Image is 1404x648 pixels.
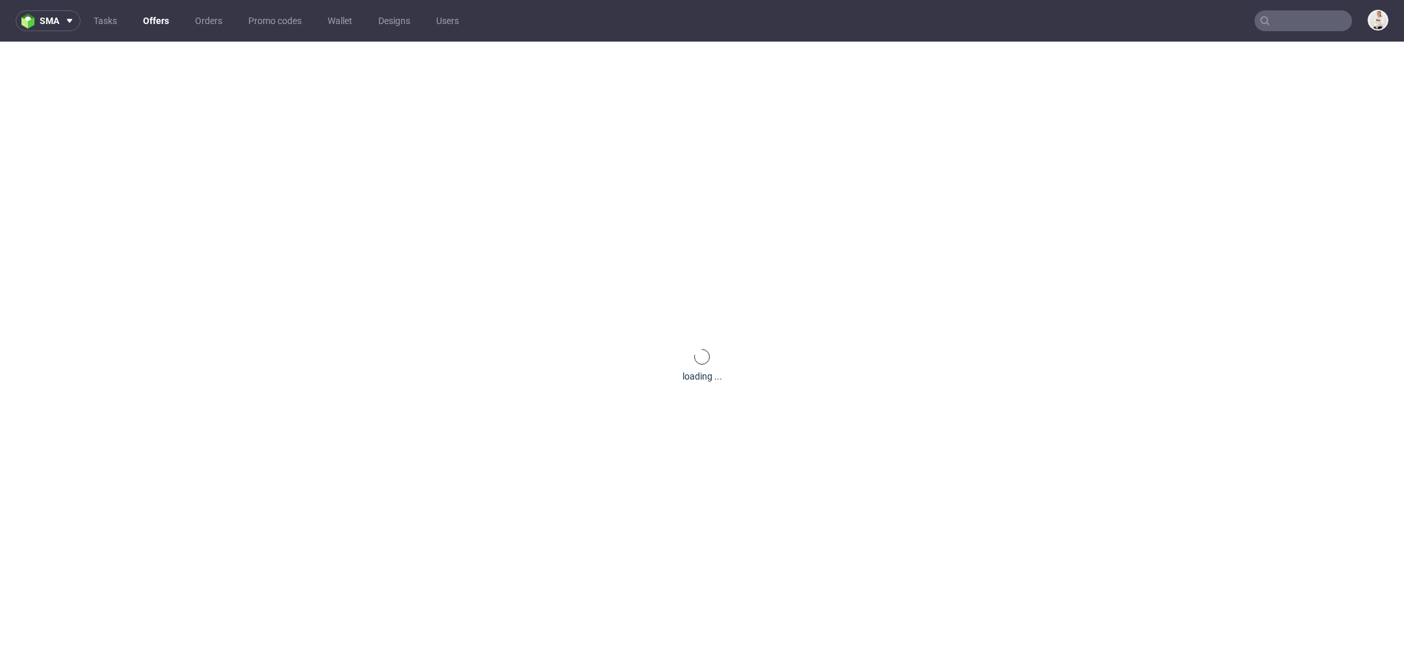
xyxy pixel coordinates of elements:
a: Wallet [320,10,360,31]
a: Users [428,10,467,31]
a: Offers [135,10,177,31]
a: Promo codes [240,10,309,31]
div: loading ... [682,370,722,383]
span: sma [40,16,59,25]
img: logo [21,14,40,29]
img: Mari Fok [1369,11,1387,29]
a: Tasks [86,10,125,31]
button: sma [16,10,81,31]
a: Orders [187,10,230,31]
a: Designs [370,10,418,31]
